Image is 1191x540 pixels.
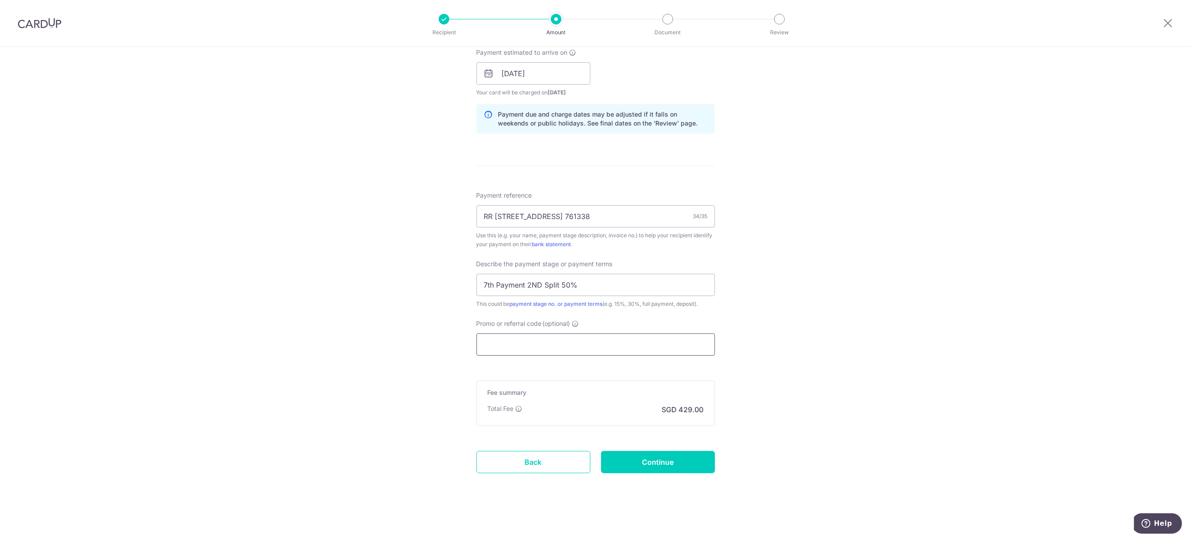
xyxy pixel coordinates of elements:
input: DD / MM / YYYY [476,62,590,85]
h5: Fee summary [488,388,704,397]
span: Payment estimated to arrive on [476,48,568,57]
p: SGD 429.00 [662,404,704,415]
p: Review [747,28,812,37]
span: (optional) [543,319,570,328]
a: Back [476,451,590,473]
span: Payment reference [476,191,532,200]
a: bank statement [532,241,571,248]
div: This could be (e.g. 15%, 30%, full payment, deposit). [476,300,715,309]
span: [DATE] [548,89,566,96]
p: Document [635,28,701,37]
div: Use this (e.g. your name, payment stage description, invoice no.) to help your recipient identify... [476,231,715,249]
div: 34/35 [693,212,708,221]
span: Your card will be charged on [476,88,590,97]
p: Total Fee [488,404,514,413]
p: Amount [523,28,589,37]
span: Describe the payment stage or payment terms [476,260,613,268]
input: Continue [601,451,715,473]
p: Payment due and charge dates may be adjusted if it falls on weekends or public holidays. See fina... [498,110,707,128]
iframe: Opens a widget where you can find more information [1134,513,1182,536]
a: payment stage no. or payment terms [510,300,603,307]
img: CardUp [18,18,61,28]
p: Recipient [411,28,477,37]
span: Promo or referral code [476,319,542,328]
